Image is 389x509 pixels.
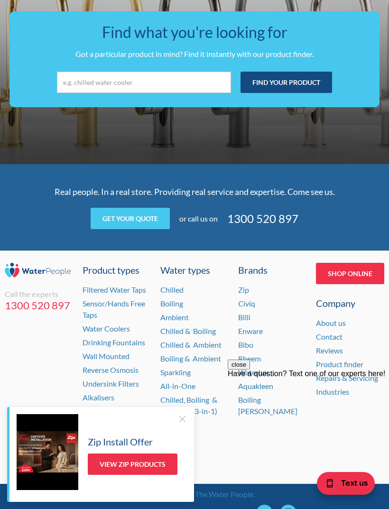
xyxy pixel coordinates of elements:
a: Water Coolers [83,324,130,333]
a: Civiq [238,299,255,308]
a: Billi [238,313,250,322]
input: e.g. chilled water cooler [57,72,231,93]
p: Real people. In a real store. Providing real service and expertise. Come see us. [9,185,380,198]
a: Ambient [160,313,189,322]
a: About us [316,318,346,327]
a: Undersink Filters [83,379,139,388]
input: Find your product [241,72,332,93]
a: Chilled, Boiling & Sparkling (3-in-1) [160,395,217,416]
a: 1300 520 897 [5,299,71,312]
iframe: podium webchat widget prompt [228,360,389,473]
iframe: podium webchat widget bubble [294,462,389,509]
a: Product types [83,263,148,277]
div: or call us on [179,213,218,224]
a: Sparkling [160,368,191,377]
a: Chilled [160,285,184,294]
a: All-in-One [160,381,195,390]
img: Zip Install Offer [17,414,78,490]
div: Brands [238,263,304,277]
a: View Zip Products [88,453,177,475]
a: Rheem [238,354,261,363]
p: Got a particular product in mind? Find it instantly with our product finder. [19,48,370,60]
div: © Copyright 2025 The Water People. [134,489,255,500]
h3: Find what you're looking for [19,21,370,44]
a: Boiling [160,299,183,308]
a: Boiling & Ambient [160,354,221,363]
a: Chilled & Boiling [160,326,216,335]
a: Drinking Fountains [83,338,145,347]
a: Alkalisers [83,393,114,402]
a: Bibo [238,340,253,349]
a: Shop Online [316,263,384,284]
a: Sensor/Hands Free Taps [83,299,145,319]
div: Call the experts [5,289,71,299]
a: Get your quote [91,208,170,229]
a: Chilled & Ambient [160,340,222,349]
a: Water types [160,263,226,277]
a: Contact [316,332,343,341]
a: Enware [238,326,263,335]
a: Wall Mounted [83,352,130,361]
a: Reverse Osmosis [83,365,139,374]
div: Company [316,296,384,310]
a: Reviews [316,346,343,355]
a: Filtered Water Taps [83,285,146,294]
a: 1300 520 897 [227,210,298,227]
a: Zip [238,285,249,294]
h5: Zip Install Offer [88,435,153,449]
